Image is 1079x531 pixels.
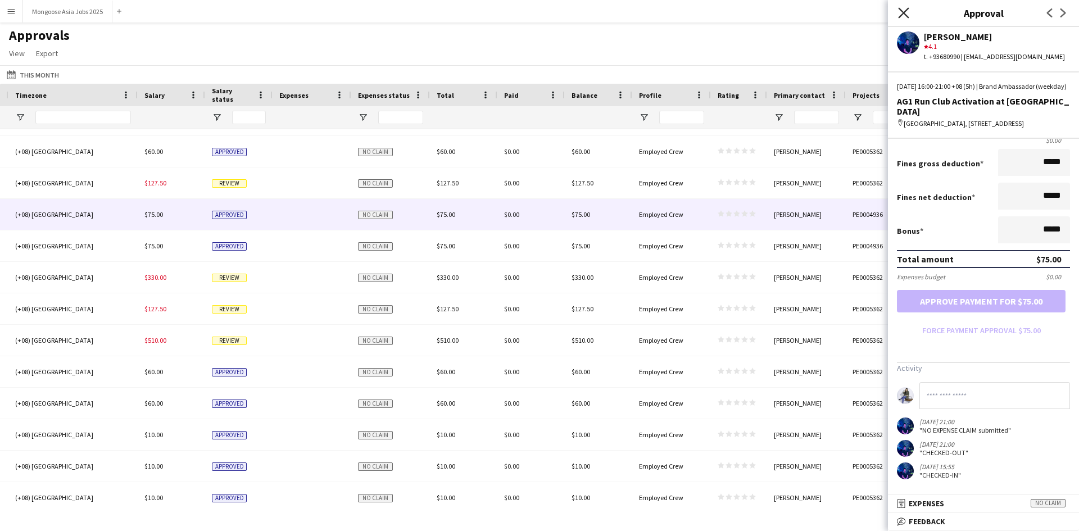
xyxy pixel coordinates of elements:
div: [PERSON_NAME] [767,325,846,356]
button: Open Filter Menu [853,112,863,122]
span: $510.00 [437,336,459,344]
span: $75.00 [144,242,163,250]
span: $10.00 [144,462,163,470]
span: No claim [358,179,393,188]
span: $75.00 [437,242,455,250]
span: $127.50 [572,179,593,187]
div: PE0004936 [846,199,924,230]
span: $60.00 [144,399,163,407]
span: Employed Crew [639,493,683,502]
div: $75.00 [1036,253,1061,265]
span: $75.00 [144,210,163,219]
span: $0.00 [504,273,519,282]
span: $330.00 [437,273,459,282]
div: [DATE] 15:55 [919,462,961,471]
span: $75.00 [572,210,590,219]
div: $0.00 [897,136,1070,144]
div: t. +93680990 | [EMAIL_ADDRESS][DOMAIN_NAME] [924,52,1065,62]
label: Bonus [897,226,923,236]
div: (+08) [GEOGRAPHIC_DATA] [8,419,138,450]
div: [PERSON_NAME] [767,419,846,450]
span: $60.00 [572,367,590,376]
div: [PERSON_NAME] [767,388,846,419]
span: Approved [212,431,247,439]
div: "NO EXPENSE CLAIM submitted" [919,426,1011,434]
span: $0.00 [504,367,519,376]
span: $0.00 [504,430,519,439]
span: $60.00 [144,367,163,376]
a: View [4,46,29,61]
span: Employed Crew [639,305,683,313]
button: Open Filter Menu [639,112,649,122]
div: [DATE] 21:00 [919,417,1011,426]
span: $0.00 [504,242,519,250]
span: Employed Crew [639,273,683,282]
span: Profile [639,91,661,99]
div: PE0005362 [846,167,924,198]
div: [PERSON_NAME] [924,31,1065,42]
button: Open Filter Menu [774,112,784,122]
app-user-avatar: Yu Xue Tan [897,417,914,434]
input: Timezone Filter Input [35,111,131,124]
div: PE0005362 [846,451,924,482]
div: (+08) [GEOGRAPHIC_DATA] [8,451,138,482]
div: (+08) [GEOGRAPHIC_DATA] [8,388,138,419]
span: Review [212,179,247,188]
div: [DATE] 21:00 [919,440,968,448]
button: This Month [4,68,61,81]
span: $0.00 [504,493,519,502]
span: $60.00 [144,147,163,156]
span: Review [212,337,247,345]
input: Primary contact Filter Input [794,111,839,124]
input: Profile Filter Input [659,111,704,124]
span: Employed Crew [639,242,683,250]
span: $127.50 [437,305,459,313]
span: No claim [358,337,393,345]
div: [PERSON_NAME] [767,167,846,198]
label: Fines gross deduction [897,158,983,169]
input: Expenses status Filter Input [378,111,423,124]
span: $330.00 [144,273,166,282]
span: Review [212,274,247,282]
div: [PERSON_NAME] [767,356,846,387]
mat-expansion-panel-header: ExpensesNo claim [888,495,1079,512]
div: [PERSON_NAME] [767,230,846,261]
div: Total amount [897,253,954,265]
span: No claim [358,368,393,376]
span: Employed Crew [639,210,683,219]
div: [PERSON_NAME] [767,451,846,482]
span: No claim [358,148,393,156]
div: Expenses budget [897,273,945,281]
div: [PERSON_NAME] [767,293,846,324]
div: PE0005362 [846,388,924,419]
span: Employed Crew [639,336,683,344]
div: "CHECKED-IN" [919,471,961,479]
div: [GEOGRAPHIC_DATA], [STREET_ADDRESS] [897,119,1070,129]
span: Employed Crew [639,462,683,470]
span: $10.00 [437,493,455,502]
div: (+08) [GEOGRAPHIC_DATA] [8,482,138,513]
span: $10.00 [437,462,455,470]
span: Primary contact [774,91,825,99]
span: Employed Crew [639,399,683,407]
div: PE0005362 [846,356,924,387]
div: PE0005362 [846,293,924,324]
span: No claim [358,431,393,439]
span: $10.00 [437,430,455,439]
span: Approved [212,494,247,502]
span: Approved [212,211,247,219]
span: Approved [212,368,247,376]
span: No claim [358,242,393,251]
div: [PERSON_NAME] [767,482,846,513]
span: $10.00 [572,462,590,470]
div: [PERSON_NAME] [767,262,846,293]
div: PE0005362 [846,482,924,513]
span: $60.00 [572,147,590,156]
span: No claim [358,494,393,502]
span: $127.50 [144,179,166,187]
span: $0.00 [504,147,519,156]
span: $10.00 [144,430,163,439]
span: $60.00 [437,147,455,156]
span: $0.00 [504,210,519,219]
span: $510.00 [572,336,593,344]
